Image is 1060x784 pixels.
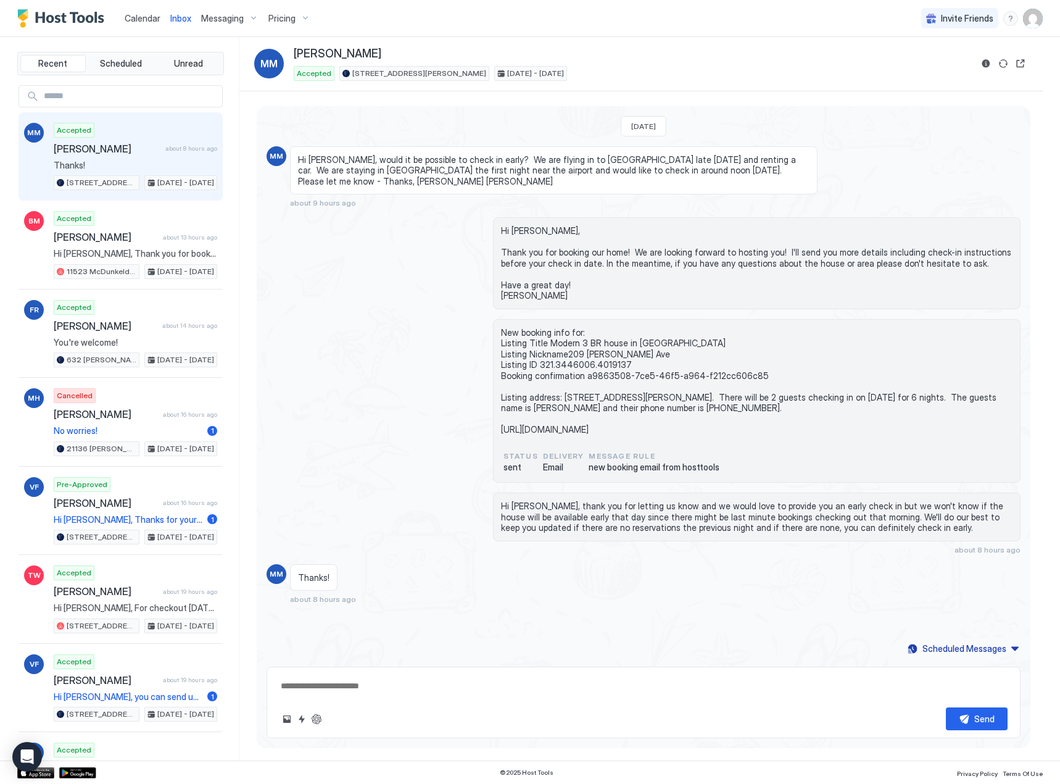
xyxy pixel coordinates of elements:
[170,13,191,23] span: Inbox
[38,58,67,69] span: Recent
[28,570,41,581] span: TW
[279,712,294,727] button: Upload image
[20,55,86,72] button: Recent
[979,56,993,71] button: Reservation information
[1003,11,1018,26] div: menu
[290,594,356,604] span: about 8 hours ago
[57,744,91,756] span: Accepted
[30,482,39,493] span: VF
[125,12,160,25] a: Calendar
[163,676,217,684] span: about 19 hours ago
[1003,766,1043,779] a: Terms Of Use
[67,709,136,720] span: [STREET_ADDRESS][PERSON_NAME]
[631,122,656,131] span: [DATE]
[157,709,214,720] span: [DATE] - [DATE]
[57,479,107,490] span: Pre-Approved
[290,198,356,207] span: about 9 hours ago
[946,707,1008,730] button: Send
[17,52,224,75] div: tab-group
[54,603,217,614] span: Hi [PERSON_NAME], For checkout [DATE](10am) please start the dishwasher with any dirty dishes and...
[67,354,136,365] span: 632 [PERSON_NAME] - New VRBO listing [DATE] update
[59,767,96,778] a: Google Play Store
[309,712,324,727] button: ChatGPT Auto Reply
[155,55,221,72] button: Unread
[54,674,158,686] span: [PERSON_NAME]
[17,9,110,28] a: Host Tools Logo
[100,58,142,69] span: Scheduled
[54,408,158,420] span: [PERSON_NAME]
[297,68,331,79] span: Accepted
[157,354,214,365] span: [DATE] - [DATE]
[125,13,160,23] span: Calendar
[589,451,719,462] span: Message Rule
[503,451,538,462] span: status
[57,567,91,578] span: Accepted
[507,68,564,79] span: [DATE] - [DATE]
[163,233,217,241] span: about 13 hours ago
[957,766,998,779] a: Privacy Policy
[157,620,214,632] span: [DATE] - [DATE]
[28,393,40,404] span: MH
[211,426,214,435] span: 1
[54,320,157,332] span: [PERSON_NAME]
[67,266,136,277] span: 11523 McDunkeld Dr
[54,497,158,509] span: [PERSON_NAME]
[201,13,244,24] span: Messaging
[174,58,203,69] span: Unread
[67,443,136,454] span: 21136 [PERSON_NAME]
[500,769,553,777] span: © 2025 Host Tools
[1003,770,1043,777] span: Terms Of Use
[165,144,217,152] span: about 8 hours ago
[39,86,222,107] input: Input Field
[352,68,486,79] span: [STREET_ADDRESS][PERSON_NAME]
[157,177,214,188] span: [DATE] - [DATE]
[54,337,217,348] span: You're welcome!
[211,515,214,524] span: 1
[67,532,136,543] span: [STREET_ADDRESS][PERSON_NAME]
[1023,9,1043,28] div: User profile
[162,322,217,330] span: about 14 hours ago
[54,585,158,598] span: [PERSON_NAME]
[17,767,54,778] div: App Store
[906,640,1021,657] button: Scheduled Messages
[268,13,296,24] span: Pricing
[294,47,381,61] span: [PERSON_NAME]
[54,143,160,155] span: [PERSON_NAME]
[270,151,283,162] span: MM
[941,13,993,24] span: Invite Friends
[157,532,214,543] span: [DATE] - [DATE]
[54,691,202,703] span: Hi [PERSON_NAME], you can send us an inquiry by choosing those dates and we can then send you a s...
[163,411,217,419] span: about 16 hours ago
[954,545,1021,554] span: about 8 hours ago
[30,304,39,315] span: FR
[163,588,217,596] span: about 19 hours ago
[170,12,191,25] a: Inbox
[88,55,154,72] button: Scheduled
[54,425,202,436] span: No worries!
[163,499,217,507] span: about 16 hours ago
[67,177,136,188] span: [STREET_ADDRESS][PERSON_NAME]
[57,213,91,224] span: Accepted
[298,154,809,187] span: Hi [PERSON_NAME], would it be possible to check in early? We are flying in to [GEOGRAPHIC_DATA] l...
[294,712,309,727] button: Quick reply
[12,742,42,772] div: Open Intercom Messenger
[57,656,91,667] span: Accepted
[67,620,136,632] span: [STREET_ADDRESS]
[501,225,1012,301] span: Hi [PERSON_NAME], Thank you for booking our home! We are looking forward to hosting you! I'll sen...
[260,56,278,71] span: MM
[270,569,283,580] span: MM
[996,56,1011,71] button: Sync reservation
[57,302,91,313] span: Accepted
[28,215,40,227] span: BM
[501,501,1012,533] span: Hi [PERSON_NAME], thank you for letting us know and we would love to provide you an early check i...
[157,266,214,277] span: [DATE] - [DATE]
[27,127,41,138] span: MM
[589,462,719,473] span: new booking email from hosttools
[974,712,995,725] div: Send
[54,514,202,525] span: Hi [PERSON_NAME], Thanks for your inquiry about my vacation rental. The property is available fro...
[543,451,584,462] span: Delivery
[30,659,39,670] span: VF
[54,231,158,243] span: [PERSON_NAME]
